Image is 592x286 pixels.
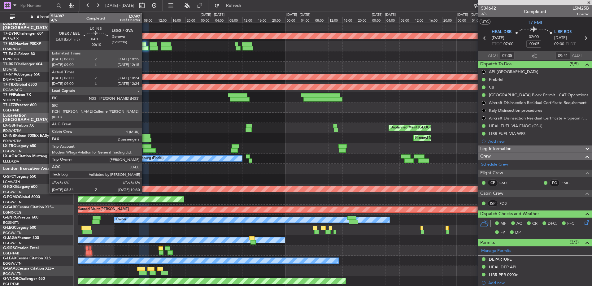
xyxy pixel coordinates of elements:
[554,29,572,35] span: LIBR BDS
[503,41,513,47] span: 07:00
[3,88,22,92] a: DGAA/ACC
[489,272,518,277] div: LIBR PPR 0900z
[314,17,328,23] div: 08:00
[480,19,490,24] button: UTC
[211,1,249,11] button: Refresh
[3,226,36,230] a: G-LEGCLegacy 600
[3,93,31,97] a: T7-FFIFalcon 7X
[480,170,503,177] span: Flight Crew
[3,246,15,250] span: G-SIRS
[86,17,100,23] div: 16:00
[3,83,16,87] span: T7-TRX
[228,17,242,23] div: 08:00
[480,210,539,218] span: Dispatch Checks and Weather
[471,17,485,23] div: 04:00
[567,221,574,227] span: FFC
[3,128,21,133] a: EDLW/DTM
[3,103,16,107] span: T7-LZZI
[480,61,511,68] span: Dispatch To-Dos
[3,144,36,148] a: LX-TROLegacy 650
[3,195,40,199] a: G-FOMOGlobal 6000
[480,190,503,197] span: Cabin Crew
[372,12,396,18] div: [DATE] - [DATE]
[3,216,38,219] a: G-ENRGPraetor 600
[489,84,494,90] div: CB
[499,201,513,206] a: FDB
[3,52,18,56] span: T7-EAGL
[3,220,20,225] a: EGSS/STN
[271,17,285,23] div: 20:00
[3,175,16,179] span: G-SPCY
[3,57,19,62] a: LFPB/LBG
[3,236,17,240] span: G-JAGA
[3,226,16,230] span: G-LEGC
[489,108,542,113] div: Italy Disinsection procedures
[285,17,300,23] div: 00:00
[342,17,357,23] div: 16:00
[3,185,18,189] span: G-KGKG
[481,5,496,11] span: 534642
[328,17,342,23] div: 12:00
[185,17,200,23] div: 20:00
[3,42,15,46] span: T7-EMI
[3,267,54,271] a: G-GAALCessna Citation XLS+
[481,248,511,254] a: Manage Permits
[488,200,498,207] div: ISP
[3,231,22,235] a: EGGW/LTN
[555,52,570,59] input: --:--
[242,17,257,23] div: 12:00
[115,12,139,18] div: [DATE] - [DATE]
[488,139,589,144] div: Add new
[128,17,143,23] div: 04:00
[489,123,542,128] div: HEAL FUEL VIA ENOC (CSU)
[488,280,589,285] div: Add new
[300,17,314,23] div: 04:00
[492,29,511,35] span: HEAL DBB
[572,11,589,17] span: Charter
[3,257,16,260] span: G-LEAX
[499,180,513,186] a: CSU
[489,264,516,270] div: HEAL DEP API
[201,12,224,18] div: [DATE] - [DATE]
[399,17,414,23] div: 08:00
[221,3,247,8] span: Refresh
[489,77,503,82] div: Prebrief
[73,205,129,214] div: Unplanned Maint [PERSON_NAME]
[481,162,508,168] a: Schedule Crew
[554,35,567,41] span: [DATE]
[3,210,22,215] a: EGNR/CEG
[100,17,114,23] div: 20:00
[371,17,385,23] div: 00:00
[157,17,171,23] div: 12:00
[3,195,19,199] span: G-FOMO
[489,131,525,136] div: LIBR FUEL VIA WFS
[3,73,20,76] span: T7-N1960
[480,239,495,246] span: Permits
[528,19,542,26] span: T7-EMI
[3,241,22,245] a: EGGW/LTN
[3,159,19,164] a: LELL/QSA
[390,123,492,132] div: Unplanned Maint [GEOGRAPHIC_DATA] ([GEOGRAPHIC_DATA])
[480,153,491,160] span: Crew
[532,221,538,227] span: CR
[457,12,481,18] div: [DATE] - [DATE]
[3,246,39,250] a: G-SIRSCitation Excel
[3,42,41,46] a: T7-EMIHawker 900XP
[3,77,22,82] a: DNMM/LOS
[489,92,588,97] div: [GEOGRAPHIC_DATA] Block Permit - CAT Operations
[561,180,575,186] a: EMC
[3,32,17,36] span: T7-DYN
[116,154,163,163] div: No Crew Luxembourg (Findel)
[548,221,557,227] span: DFC,
[200,17,214,23] div: 00:00
[500,221,506,227] span: MF
[3,139,21,143] a: EDLW/DTM
[3,67,17,72] a: LTBA/ISL
[3,206,17,209] span: G-GARE
[3,73,40,76] a: T7-N1960Legacy 650
[105,3,134,8] span: [DATE] - [DATE]
[214,17,228,23] div: 04:00
[414,17,428,23] div: 12:00
[3,32,44,36] a: T7-DYNChallenger 604
[3,63,42,66] a: T7-BREChallenger 604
